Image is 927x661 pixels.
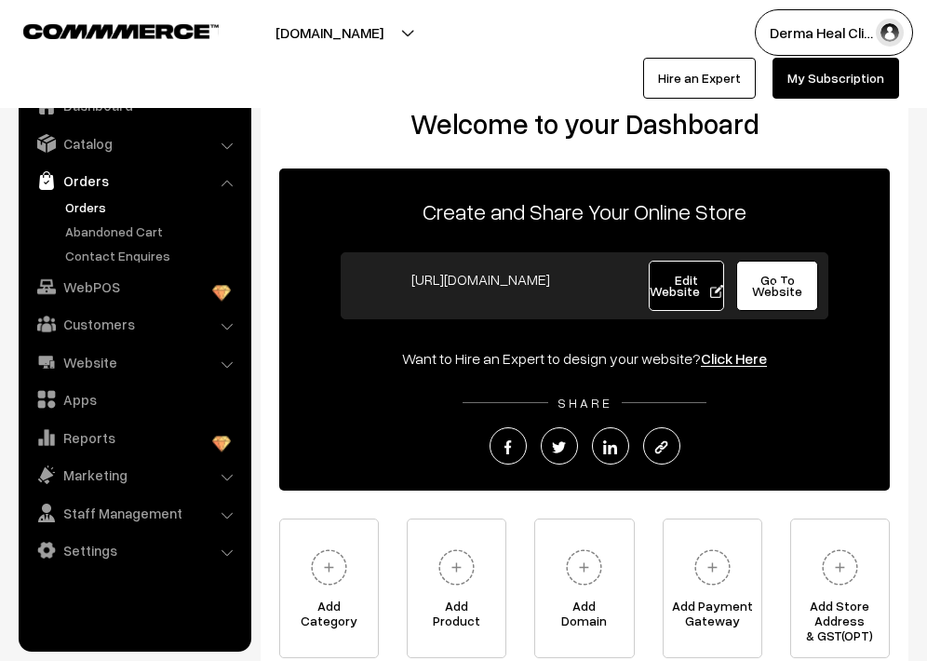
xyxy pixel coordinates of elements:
span: Add Product [408,599,505,636]
a: AddProduct [407,519,506,658]
a: Staff Management [23,496,245,530]
a: Catalog [23,127,245,160]
a: Click Here [701,349,767,368]
span: Go To Website [752,272,802,299]
button: [DOMAIN_NAME] [210,9,449,56]
a: Orders [23,164,245,197]
img: plus.svg [431,542,482,593]
span: Add Category [280,599,378,636]
img: plus.svg [558,542,610,593]
a: Apps [23,383,245,416]
a: Marketing [23,458,245,492]
img: plus.svg [687,542,738,593]
a: Hire an Expert [643,58,756,99]
a: Reports [23,421,245,454]
img: COMMMERCE [23,24,219,38]
a: My Subscription [772,58,899,99]
a: AddDomain [534,519,634,658]
h2: Welcome to your Dashboard [279,107,890,141]
a: Edit Website [649,261,724,311]
a: Abandoned Cart [60,222,245,241]
span: SHARE [548,395,622,411]
img: plus.svg [303,542,355,593]
a: WebPOS [23,270,245,304]
span: Add Payment Gateway [664,599,761,636]
a: Settings [23,533,245,567]
a: Contact Enquires [60,246,245,265]
span: Add Domain [535,599,633,636]
a: AddCategory [279,519,379,658]
a: COMMMERCE [23,19,186,41]
span: Add Store Address & GST(OPT) [791,599,889,636]
p: Create and Share Your Online Store [279,195,890,228]
img: plus.svg [814,542,866,593]
a: Add PaymentGateway [663,519,762,658]
a: Customers [23,307,245,341]
div: Want to Hire an Expert to design your website? [279,347,890,370]
span: Edit Website [650,272,723,299]
img: user [876,19,904,47]
a: Go To Website [736,261,818,311]
a: Website [23,345,245,379]
a: Add Store Address& GST(OPT) [790,519,890,658]
button: Derma Heal Cli… [755,9,913,56]
a: Orders [60,197,245,217]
